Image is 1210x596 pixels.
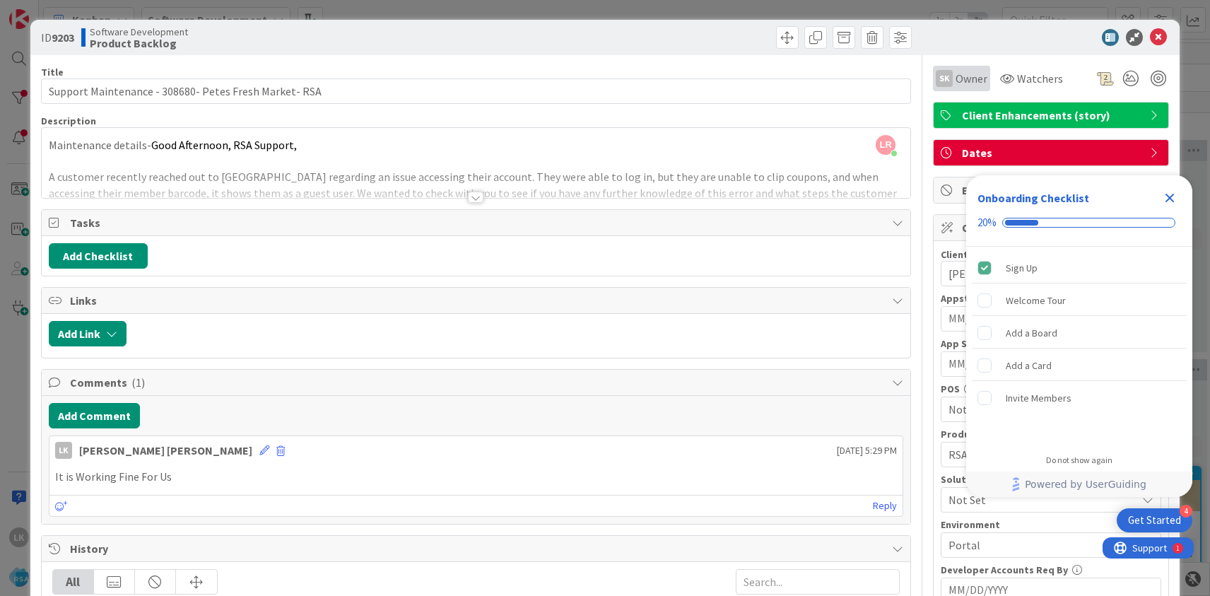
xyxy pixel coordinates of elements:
div: Close Checklist [1158,187,1181,209]
div: All [53,570,94,594]
div: Do not show again [1046,455,1112,466]
div: Invite Members [1006,390,1071,407]
label: Client [941,248,968,261]
a: Powered by UserGuiding [973,472,1185,497]
div: Checklist items [966,247,1192,445]
input: type card name here... [41,78,911,104]
div: Checklist Container [966,175,1192,497]
span: Client Enhancements (story) [962,107,1143,124]
div: Appstore Live By [941,293,1161,303]
p: Maintenance details- [49,137,903,153]
span: History [70,540,885,557]
div: 20% [977,216,997,229]
input: Search... [736,569,900,595]
button: Add Link [49,321,127,346]
div: Add a Card [1006,357,1052,374]
span: Tasks [70,214,885,231]
span: Good Afternoon, RSA Support, [151,138,297,152]
div: Get Started [1128,513,1181,527]
span: Links [70,292,885,309]
span: RSA [948,446,1136,463]
span: Portal [948,537,1136,554]
span: Custom Fields [962,219,1143,236]
span: Owner [956,70,987,87]
div: Add a Board is incomplete. [972,317,1187,349]
div: Welcome Tour [1006,292,1066,309]
div: [PERSON_NAME] [PERSON_NAME] [79,442,252,459]
span: LR [876,135,895,155]
label: Title [41,66,64,78]
div: Footer [966,472,1192,497]
div: sk [936,70,953,87]
span: Dates [962,144,1143,161]
span: Support [30,2,64,19]
b: 9203 [52,30,74,45]
div: 4 [1180,505,1192,518]
div: Lk [55,442,72,459]
div: Welcome Tour is incomplete. [972,285,1187,316]
span: ID [41,29,74,46]
div: POS [941,384,1161,394]
span: Not Set [948,401,1136,418]
span: Powered by UserGuiding [1025,476,1146,493]
input: MM/DD/YYYY [948,352,1153,376]
button: Add Checklist [49,243,148,269]
span: Not Set [948,491,1136,508]
div: Sign Up is complete. [972,252,1187,284]
span: Comments [70,374,885,391]
div: Product [941,429,1161,439]
a: Reply [873,497,897,515]
div: Developer Accounts Req By [941,565,1161,575]
span: ( 1 ) [131,375,145,390]
b: Product Backlog [90,37,188,49]
div: Environment [941,520,1161,530]
span: [DATE] 5:29 PM [837,443,897,458]
span: Watchers [1017,70,1063,87]
div: Sign Up [1006,259,1038,276]
div: Open Get Started checklist, remaining modules: 4 [1117,508,1192,532]
div: App Submission By [941,339,1161,349]
div: Checklist progress: 20% [977,216,1181,229]
div: Solutions Required [941,474,1161,484]
div: Invite Members is incomplete. [972,382,1187,414]
div: Add a Card is incomplete. [972,350,1187,381]
span: Block [962,182,1143,199]
button: Add Comment [49,403,140,428]
div: 1 [74,6,77,17]
div: Onboarding Checklist [977,189,1089,206]
p: It is Working Fine For Us [55,469,897,485]
span: Description [41,115,96,127]
input: MM/DD/YYYY [948,307,1153,331]
span: Software Development [90,26,188,37]
div: Add a Board [1006,325,1057,341]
